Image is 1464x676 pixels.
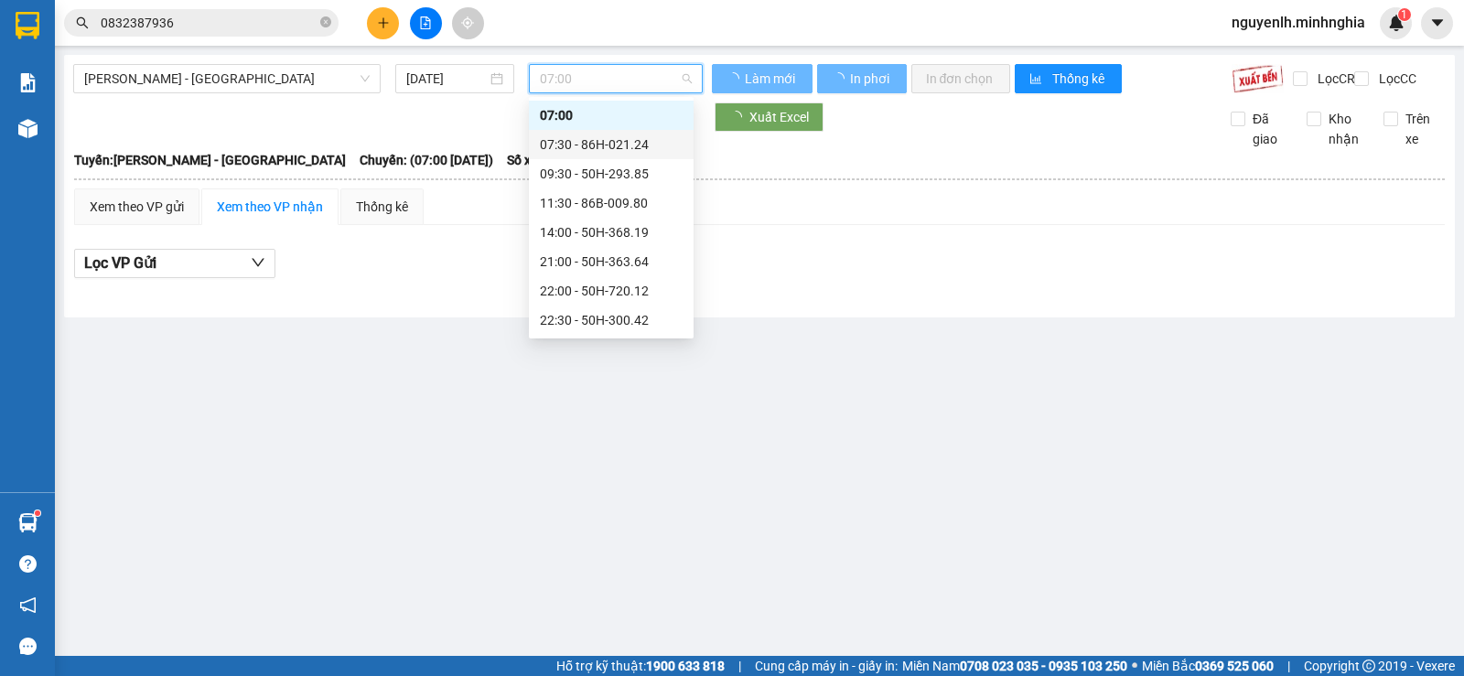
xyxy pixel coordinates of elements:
[712,64,813,93] button: Làm mới
[507,150,542,170] span: Số xe:
[540,105,683,125] div: 07:00
[410,7,442,39] button: file-add
[19,596,37,614] span: notification
[1245,109,1293,149] span: Đã giao
[1015,64,1122,93] button: bar-chartThống kê
[1232,64,1284,93] img: 9k=
[727,72,742,85] span: loading
[452,7,484,39] button: aim
[902,656,1127,676] span: Miền Nam
[556,656,725,676] span: Hỗ trợ kỹ thuật:
[74,153,346,167] b: Tuyến: [PERSON_NAME] - [GEOGRAPHIC_DATA]
[1372,69,1419,89] span: Lọc CC
[360,150,493,170] span: Chuyến: (07:00 [DATE])
[101,13,317,33] input: Tìm tên, số ĐT hoặc mã đơn
[540,164,683,184] div: 09:30 - 50H-293.85
[540,252,683,272] div: 21:00 - 50H-363.64
[1362,660,1375,672] span: copyright
[540,222,683,242] div: 14:00 - 50H-368.19
[1321,109,1369,149] span: Kho nhận
[217,197,323,217] div: Xem theo VP nhận
[19,555,37,573] span: question-circle
[540,134,683,155] div: 07:30 - 86H-021.24
[18,513,38,532] img: warehouse-icon
[74,249,275,278] button: Lọc VP Gửi
[406,69,488,89] input: 12/09/2025
[1388,15,1405,31] img: icon-new-feature
[960,659,1127,673] strong: 0708 023 035 - 0935 103 250
[84,65,370,92] span: Phan Rí - Sài Gòn
[1195,659,1274,673] strong: 0369 525 060
[461,16,474,29] span: aim
[540,65,691,92] span: 07:00
[16,12,39,39] img: logo-vxr
[76,16,89,29] span: search
[18,73,38,92] img: solution-icon
[251,255,265,270] span: down
[745,69,798,89] span: Làm mới
[1287,656,1290,676] span: |
[832,72,847,85] span: loading
[19,638,37,655] span: message
[1142,656,1274,676] span: Miền Bắc
[1029,72,1045,87] span: bar-chart
[419,16,432,29] span: file-add
[377,16,390,29] span: plus
[540,310,683,330] div: 22:30 - 50H-300.42
[1398,109,1446,149] span: Trên xe
[1132,662,1137,670] span: ⚪️
[540,281,683,301] div: 22:00 - 50H-720.12
[911,64,1011,93] button: In đơn chọn
[1217,11,1380,34] span: nguyenlh.minhnghia
[1401,8,1407,21] span: 1
[84,252,156,274] span: Lọc VP Gửi
[1421,7,1453,39] button: caret-down
[90,197,184,217] div: Xem theo VP gửi
[320,15,331,32] span: close-circle
[1310,69,1358,89] span: Lọc CR
[755,656,898,676] span: Cung cấp máy in - giấy in:
[18,119,38,138] img: warehouse-icon
[1429,15,1446,31] span: caret-down
[646,659,725,673] strong: 1900 633 818
[817,64,907,93] button: In phơi
[367,7,399,39] button: plus
[715,102,823,132] button: Xuất Excel
[320,16,331,27] span: close-circle
[540,193,683,213] div: 11:30 - 86B-009.80
[850,69,892,89] span: In phơi
[1052,69,1107,89] span: Thống kê
[738,656,741,676] span: |
[356,197,408,217] div: Thống kê
[35,510,40,516] sup: 1
[1398,8,1411,21] sup: 1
